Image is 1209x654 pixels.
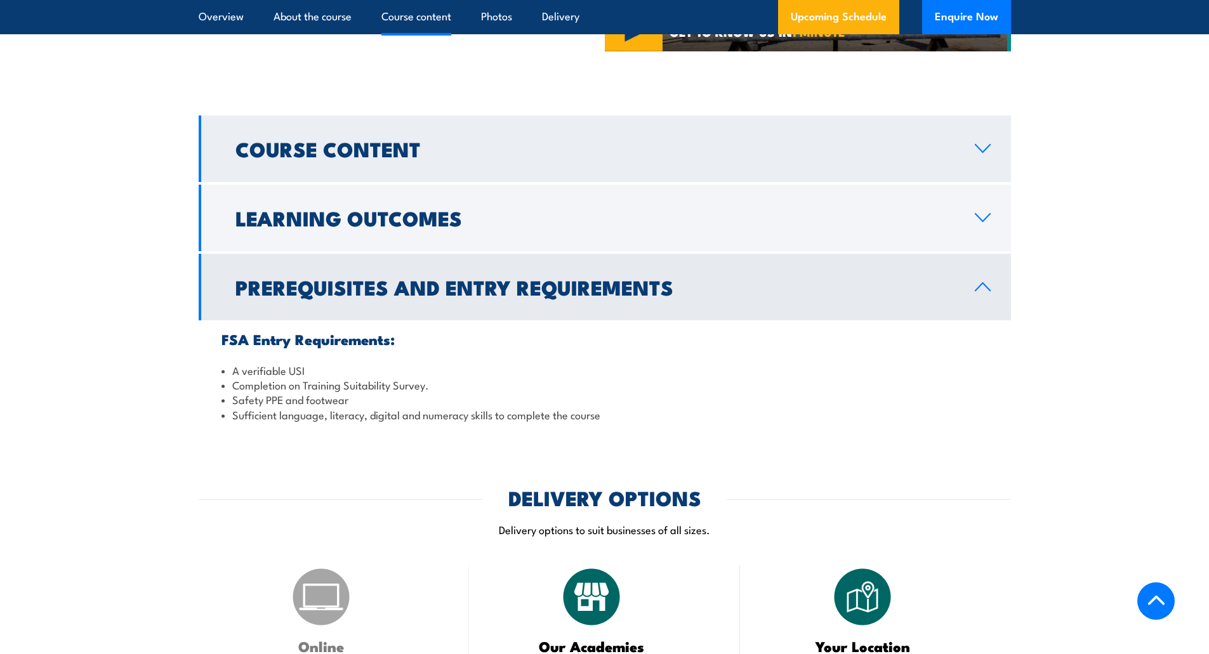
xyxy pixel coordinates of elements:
[199,522,1011,537] p: Delivery options to suit businesses of all sizes.
[221,377,988,392] li: Completion on Training Suitability Survey.
[199,115,1011,182] a: Course Content
[508,488,701,506] h2: DELIVERY OPTIONS
[221,392,988,407] li: Safety PPE and footwear
[221,407,988,422] li: Sufficient language, literacy, digital and numeracy skills to complete the course
[670,26,845,37] span: GET TO KNOW US IN
[235,278,955,296] h2: Prerequisites and Entry Requirements
[199,185,1011,251] a: Learning Outcomes
[221,332,988,346] h3: FSA Entry Requirements:
[792,22,845,41] strong: 1 MINUTE
[221,363,988,377] li: A verifiable USI
[199,254,1011,320] a: Prerequisites and Entry Requirements
[772,639,954,653] h3: Your Location
[235,209,955,226] h2: Learning Outcomes
[501,639,683,653] h3: Our Academies
[230,639,413,653] h3: Online
[235,140,955,157] h2: Course Content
